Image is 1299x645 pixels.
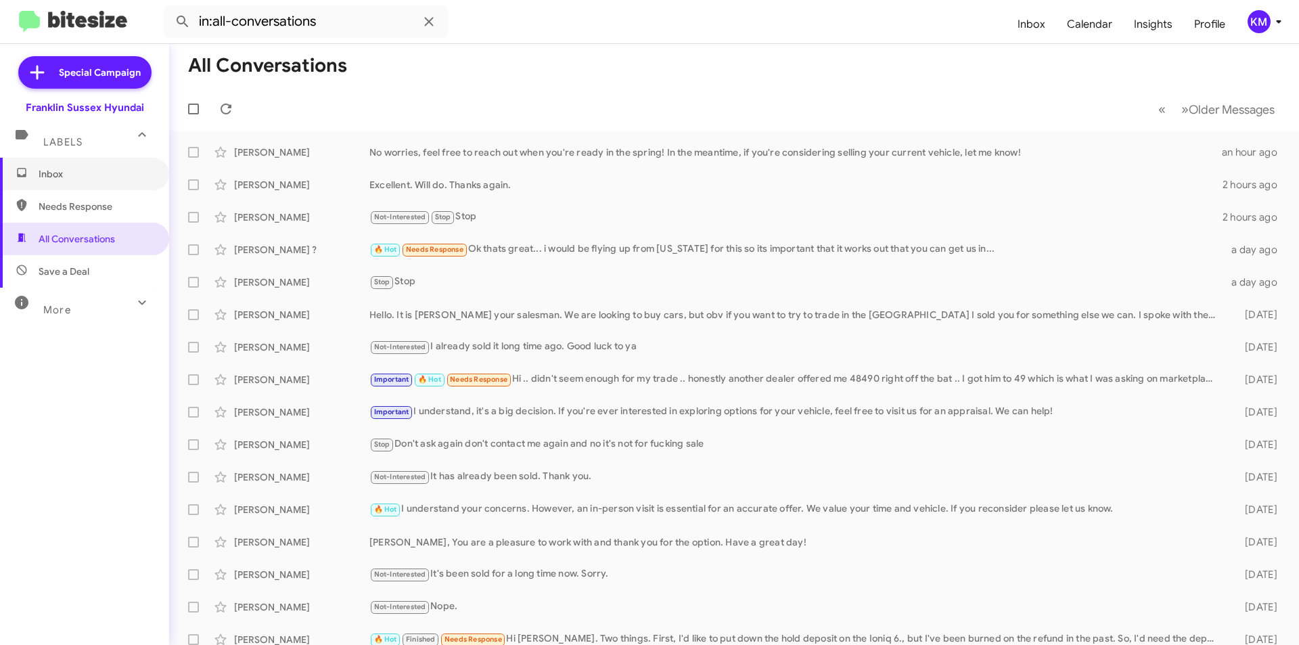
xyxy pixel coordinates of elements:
div: No worries, feel free to reach out when you're ready in the spring! In the meantime, if you're co... [369,146,1222,159]
span: 🔥 Hot [374,245,397,254]
span: Important [374,375,409,384]
div: [DATE] [1223,503,1288,516]
div: a day ago [1223,243,1288,257]
div: 2 hours ago [1223,210,1288,224]
div: KM [1248,10,1271,33]
div: I understand your concerns. However, an in-person visit is essential for an accurate offer. We va... [369,502,1223,517]
div: [PERSON_NAME] [234,308,369,321]
div: [PERSON_NAME] [234,146,369,159]
span: More [43,304,71,316]
div: Hi .. didn't seem enough for my trade .. honestly another dealer offered me 48490 right off the b... [369,372,1223,387]
div: [PERSON_NAME] [234,210,369,224]
span: Finished [406,635,436,644]
div: [DATE] [1223,535,1288,549]
span: Stop [435,213,451,221]
div: [PERSON_NAME] [234,568,369,581]
div: [PERSON_NAME] ? [234,243,369,257]
nav: Page navigation example [1151,95,1283,123]
span: Needs Response [406,245,463,254]
div: 2 hours ago [1223,178,1288,192]
div: [PERSON_NAME] [234,535,369,549]
span: » [1181,101,1189,118]
a: Inbox [1007,5,1056,44]
div: [DATE] [1223,373,1288,386]
div: I already sold it long time ago. Good luck to ya [369,339,1223,355]
button: Previous [1150,95,1174,123]
span: Stop [374,277,390,286]
div: It has already been sold. Thank you. [369,469,1223,485]
div: Nope. [369,599,1223,615]
span: 🔥 Hot [418,375,441,384]
div: [PERSON_NAME] [234,503,369,516]
span: « [1158,101,1166,118]
div: [DATE] [1223,470,1288,484]
div: [PERSON_NAME] [234,405,369,419]
span: Inbox [39,167,154,181]
div: [PERSON_NAME] [234,178,369,192]
span: Older Messages [1189,102,1275,117]
div: [DATE] [1223,308,1288,321]
div: [PERSON_NAME] [234,373,369,386]
a: Calendar [1056,5,1123,44]
div: [DATE] [1223,438,1288,451]
span: Not-Interested [374,342,426,351]
div: [PERSON_NAME] [234,600,369,614]
span: 🔥 Hot [374,505,397,514]
div: Stop [369,274,1223,290]
input: Search [164,5,448,38]
span: Stop [374,440,390,449]
div: [PERSON_NAME], You are a pleasure to work with and thank you for the option. Have a great day! [369,535,1223,549]
div: I understand, it's a big decision. If you're ever interested in exploring options for your vehicl... [369,404,1223,420]
div: [PERSON_NAME] [234,438,369,451]
div: Excellent. Will do. Thanks again. [369,178,1223,192]
button: KM [1236,10,1284,33]
span: Important [374,407,409,416]
button: Next [1173,95,1283,123]
div: [PERSON_NAME] [234,340,369,354]
div: an hour ago [1222,146,1288,159]
div: [PERSON_NAME] [234,275,369,289]
span: Labels [43,136,83,148]
span: 🔥 Hot [374,635,397,644]
a: Insights [1123,5,1183,44]
div: [DATE] [1223,340,1288,354]
div: Don't ask again don't contact me again and no it's not for fucking sale [369,437,1223,452]
h1: All Conversations [188,55,347,76]
span: Needs Response [445,635,502,644]
a: Profile [1183,5,1236,44]
span: Not-Interested [374,472,426,481]
div: It's been sold for a long time now. Sorry. [369,566,1223,582]
div: Ok thats great... i would be flying up from [US_STATE] for this so its important that it works ou... [369,242,1223,257]
span: Save a Deal [39,265,89,278]
span: Not-Interested [374,213,426,221]
span: All Conversations [39,232,115,246]
span: Not-Interested [374,570,426,579]
a: Special Campaign [18,56,152,89]
span: Not-Interested [374,602,426,611]
div: a day ago [1223,275,1288,289]
div: Franklin Sussex Hyundai [26,101,144,114]
div: [DATE] [1223,405,1288,419]
div: [DATE] [1223,600,1288,614]
span: Needs Response [39,200,154,213]
div: Stop [369,209,1223,225]
span: Special Campaign [59,66,141,79]
div: Hello. It is [PERSON_NAME] your salesman. We are looking to buy cars, but obv if you want to try ... [369,308,1223,321]
span: Needs Response [450,375,507,384]
div: [PERSON_NAME] [234,470,369,484]
div: [DATE] [1223,568,1288,581]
